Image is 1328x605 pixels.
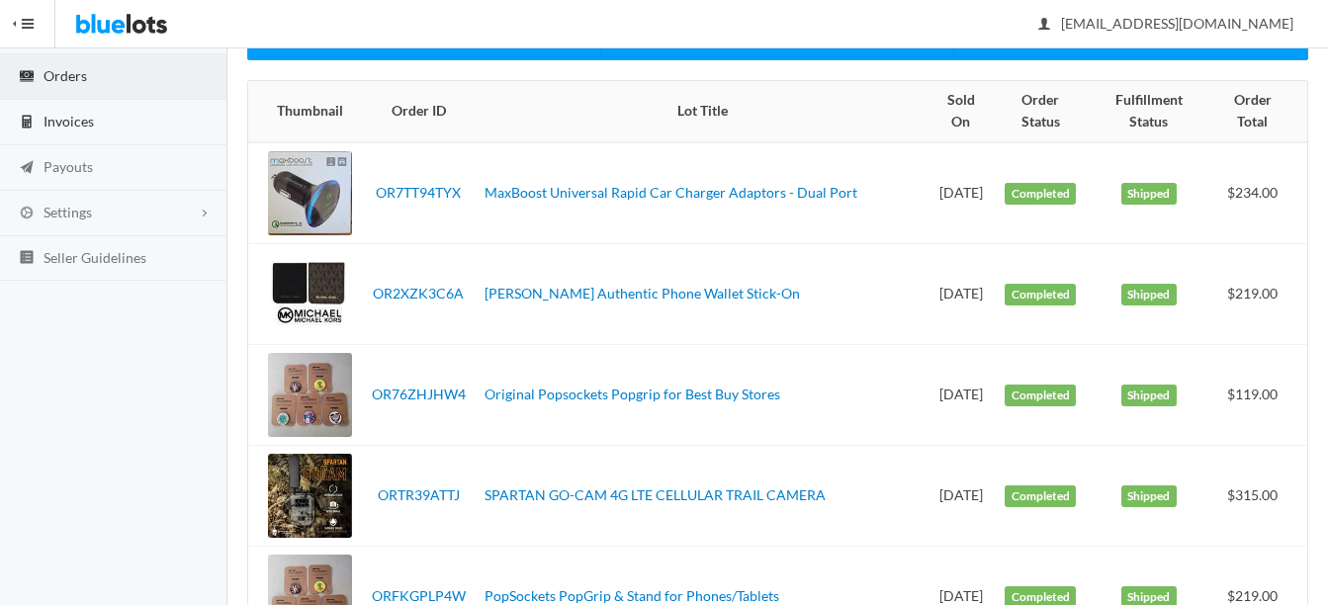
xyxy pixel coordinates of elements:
a: OR76ZHJHW4 [372,386,466,402]
a: Original Popsockets Popgrip for Best Buy Stores [485,386,780,402]
label: Shipped [1121,183,1177,205]
label: Completed [1005,485,1076,507]
th: Order ID [360,81,477,142]
label: Completed [1005,385,1076,406]
span: Orders [44,67,87,84]
td: $219.00 [1209,244,1307,345]
a: MaxBoost Universal Rapid Car Charger Adaptors - Dual Port [485,184,857,201]
a: OR2XZK3C6A [373,285,464,302]
a: [PERSON_NAME] Authentic Phone Wallet Stick-On [485,285,800,302]
ion-icon: paper plane [17,159,37,178]
a: OR7TT94TYX [376,184,461,201]
th: Lot Title [477,81,929,142]
label: Shipped [1121,485,1177,507]
ion-icon: person [1034,16,1054,35]
td: [DATE] [929,345,994,446]
td: $119.00 [1209,345,1307,446]
th: Fulfillment Status [1088,81,1209,142]
ion-icon: calculator [17,114,37,132]
td: $234.00 [1209,142,1307,244]
ion-icon: cog [17,205,37,223]
th: Sold On [929,81,994,142]
span: Settings [44,204,92,220]
a: ORFKGPLP4W [372,587,466,604]
th: Order Status [993,81,1087,142]
a: PopSockets PopGrip & Stand for Phones/Tablets [485,587,779,604]
span: Seller Guidelines [44,249,146,266]
label: Shipped [1121,284,1177,305]
ion-icon: list box [17,249,37,268]
span: Invoices [44,113,94,130]
td: $315.00 [1209,446,1307,547]
span: Payouts [44,158,93,175]
label: Shipped [1121,385,1177,406]
a: ORTR39ATTJ [378,486,460,503]
td: [DATE] [929,142,994,244]
span: [EMAIL_ADDRESS][DOMAIN_NAME] [1039,15,1293,32]
th: Thumbnail [248,81,360,142]
a: SPARTAN GO-CAM 4G LTE CELLULAR TRAIL CAMERA [485,486,826,503]
label: Completed [1005,183,1076,205]
td: [DATE] [929,446,994,547]
td: [DATE] [929,244,994,345]
label: Completed [1005,284,1076,305]
th: Order Total [1209,81,1307,142]
ion-icon: cash [17,68,37,87]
